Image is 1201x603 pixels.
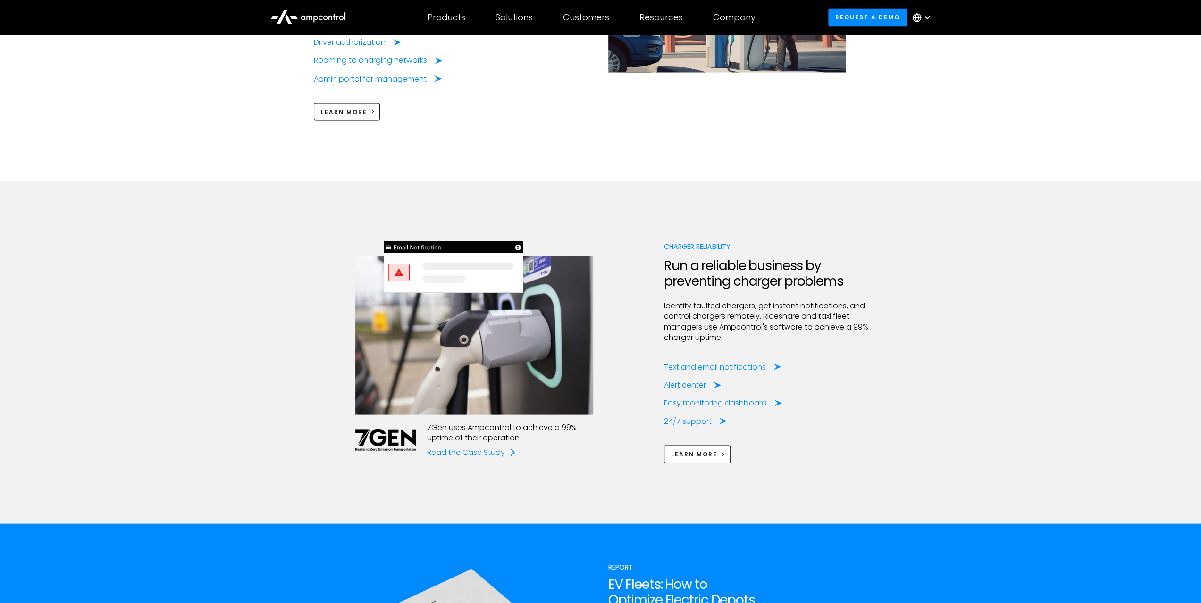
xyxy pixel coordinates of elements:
[664,362,781,372] a: Text and email notifications
[384,241,523,334] img: Email notification for ev charging software and fleet management
[427,422,593,443] p: 7Gen uses Ampcontrol to achieve a 99% uptime of their operation
[496,12,533,23] div: Solutions
[428,12,465,23] div: Products
[713,12,756,23] div: Company
[639,12,683,23] div: Resources
[664,397,782,408] a: Easy monitoring dashboard
[664,380,721,390] a: Alert center
[314,55,442,66] a: Roaming to charging networks
[314,74,427,84] div: Admin portal for management
[321,107,367,116] span: Learn More
[664,300,888,343] p: Identify faulted chargers, get instant notifications, and control chargers remotely. Rideshare an...
[314,74,442,84] a: Admin portal for management
[355,422,416,457] img: 7Gen logo
[664,257,888,289] h2: Run a reliable business by preventing charger problems
[608,562,850,572] div: Report
[314,55,427,66] div: Roaming to charging networks
[314,37,401,48] a: Driver authorization
[563,12,609,23] div: Customers
[427,447,505,457] div: Read the Case Study
[671,450,717,458] span: Learn More
[664,416,727,426] a: 24/7 support
[355,256,593,414] img: Ampcontrol Charger plug for electric Taxi fleets
[664,397,767,408] div: Easy monitoring dashboard
[664,445,731,463] a: Learn More
[314,37,386,48] div: Driver authorization
[664,416,712,426] div: 24/7 support
[664,241,888,251] div: Charger Reliability
[664,380,706,390] div: Alert center
[664,362,766,372] div: Text and email notifications
[427,447,516,457] a: Read the Case Study
[314,103,380,120] a: Learn More
[828,8,907,26] a: Request a demo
